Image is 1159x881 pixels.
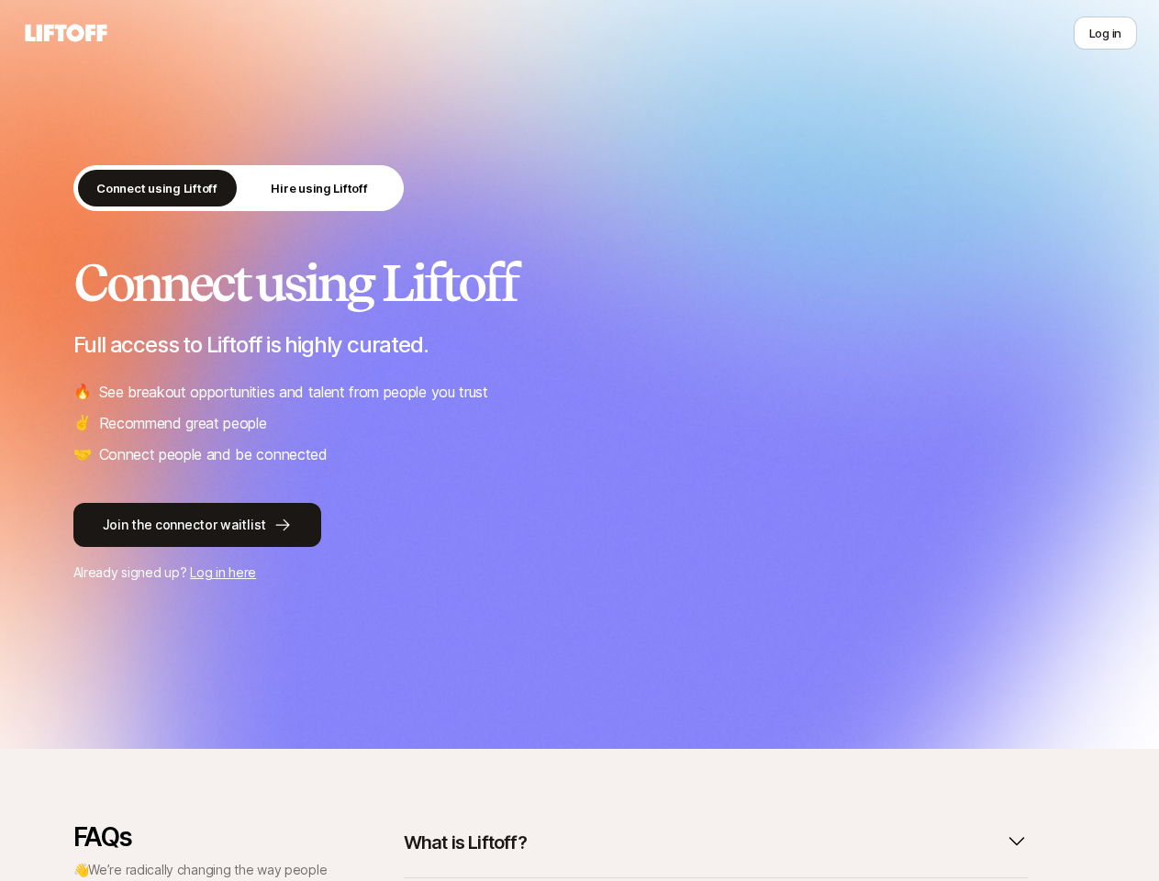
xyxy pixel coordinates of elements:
p: See breakout opportunities and talent from people you trust [99,380,488,404]
p: Already signed up? [73,562,1087,584]
button: Join the connector waitlist [73,503,321,547]
button: Log in [1074,17,1137,50]
button: What is Liftoff? [404,822,1028,863]
p: Connect people and be connected [99,442,328,466]
a: Join the connector waitlist [73,503,1087,547]
p: Hire using Liftoff [271,179,367,197]
span: 🤝 [73,442,92,466]
p: Connect using Liftoff [96,179,217,197]
p: Recommend great people [99,411,267,435]
span: 🔥 [73,380,92,404]
h2: Connect using Liftoff [73,255,1087,310]
span: ✌️ [73,411,92,435]
a: Log in here [190,564,256,580]
p: FAQs [73,822,330,852]
p: Full access to Liftoff is highly curated. [73,332,1087,358]
p: What is Liftoff? [404,830,527,855]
